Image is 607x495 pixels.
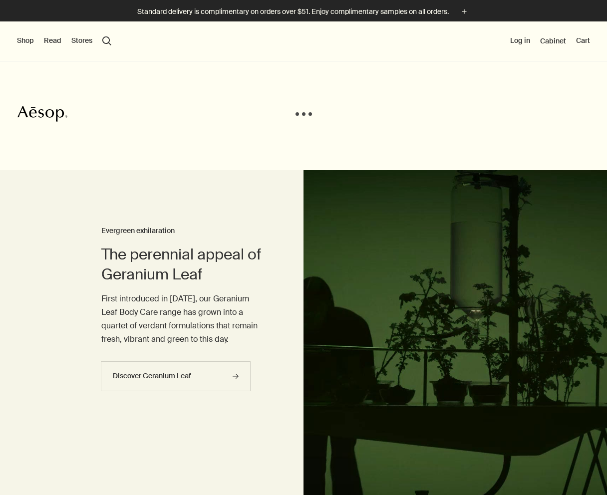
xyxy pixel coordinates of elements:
button: Stores [71,36,92,46]
a: Aesop [17,101,67,129]
button: Log in [510,36,530,46]
p: First introduced in [DATE], our Geranium Leaf Body Care range has grown into a quartet of verdant... [101,292,264,346]
button: Shop [17,36,34,46]
p: Standard delivery is complimentary on orders over $51. Enjoy complimentary samples on all orders. [137,6,449,17]
a: Discover Geranium Leaf [101,361,251,391]
nav: primary [17,21,111,61]
button: Standard delivery is complimentary on orders over $51. Enjoy complimentary samples on all orders. [137,6,470,17]
a: Cabinet [540,36,566,45]
button: Open search [102,36,111,45]
h3: Evergreen exhilaration [101,225,264,237]
nav: supplementary [510,21,590,61]
button: Read [44,36,61,46]
svg: Aesop [17,101,67,126]
button: Cart [576,36,590,46]
h2: The perennial appeal of Geranium Leaf [101,245,264,284]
